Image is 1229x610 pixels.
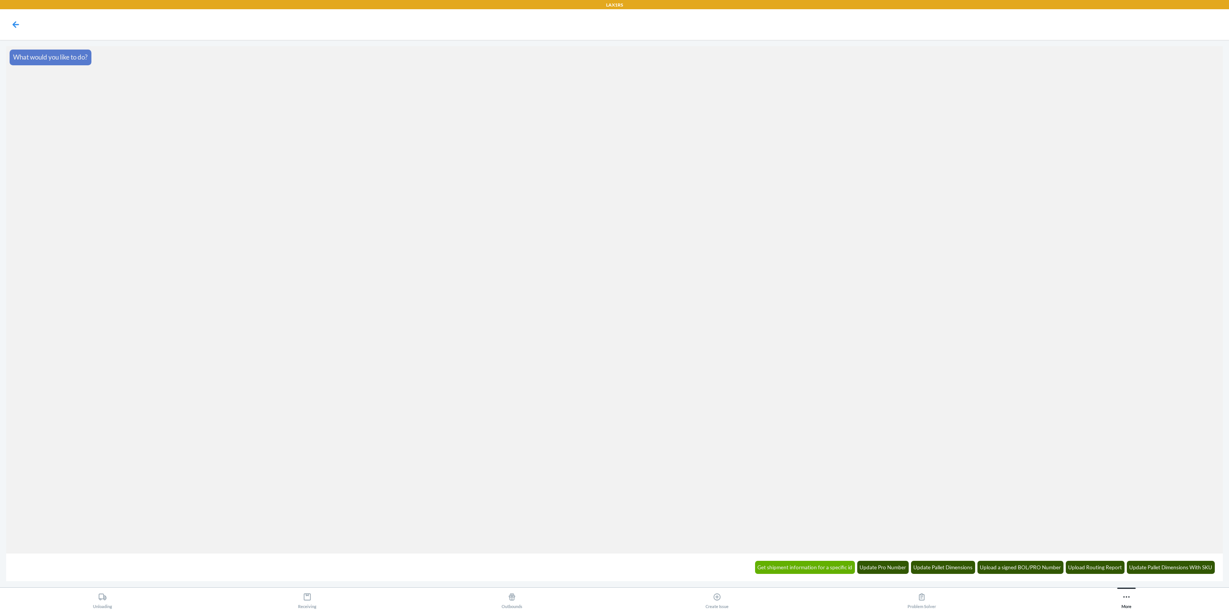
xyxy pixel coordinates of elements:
[502,590,522,609] div: Outbounds
[410,588,614,609] button: Outbounds
[1024,588,1229,609] button: More
[205,588,409,609] button: Receiving
[755,561,855,574] button: Get shipment information for a specific id
[93,590,112,609] div: Unloading
[1066,561,1125,574] button: Upload Routing Report
[1127,561,1215,574] button: Update Pallet Dimensions With SKU
[908,590,936,609] div: Problem Solver
[911,561,976,574] button: Update Pallet Dimensions
[298,590,316,609] div: Receiving
[819,588,1024,609] button: Problem Solver
[977,561,1064,574] button: Upload a signed BOL/PRO Number
[13,52,88,62] p: What would you like to do?
[606,2,623,8] p: LAX1RS
[857,561,909,574] button: Update Pro Number
[1121,590,1131,609] div: More
[706,590,729,609] div: Create Issue
[614,588,819,609] button: Create Issue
